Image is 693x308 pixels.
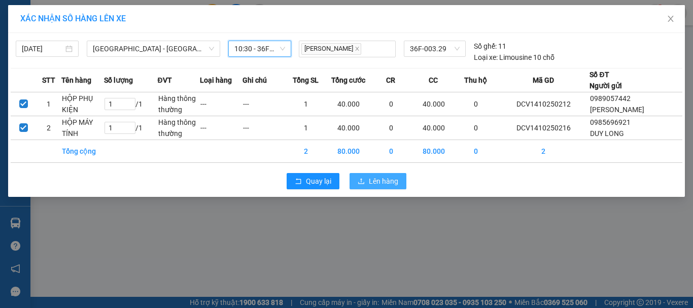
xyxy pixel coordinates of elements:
[497,92,590,116] td: DCV1410250212
[285,116,328,140] td: 1
[158,116,200,140] td: Hàng thông thường
[36,92,61,116] td: 1
[474,52,498,63] span: Loại xe:
[234,41,285,56] span: 10:30 - 36F-003.29
[293,75,319,86] span: Tổng SL
[370,140,412,163] td: 0
[285,140,328,163] td: 2
[95,52,185,62] strong: : [DOMAIN_NAME]
[455,140,497,163] td: 0
[306,176,331,187] span: Quay lại
[20,14,126,23] span: XÁC NHẬN SỐ HÀNG LÊN XE
[455,92,497,116] td: 0
[200,75,232,86] span: Loại hàng
[412,92,455,116] td: 40.000
[61,92,104,116] td: HỘP PHỤ KIỆN
[667,15,675,23] span: close
[358,178,365,186] span: upload
[474,41,497,52] span: Số ghế:
[61,140,104,163] td: Tổng cộng
[95,54,119,61] span: Website
[42,75,55,86] span: STT
[590,106,644,114] span: [PERSON_NAME]
[533,75,554,86] span: Mã GD
[590,118,631,126] span: 0985696921
[301,43,361,55] span: [PERSON_NAME]
[656,5,685,33] button: Close
[474,52,555,63] div: Limousine 10 chỗ
[295,178,302,186] span: rollback
[200,116,242,140] td: ---
[327,140,370,163] td: 80.000
[327,116,370,140] td: 40.000
[93,41,214,56] span: Hà Nội - Thanh Hóa
[107,43,173,50] strong: Hotline : 0889 23 23 23
[590,129,624,138] span: DUY LONG
[590,94,631,102] span: 0989057442
[200,92,242,116] td: ---
[285,92,328,116] td: 1
[242,116,285,140] td: ---
[61,75,91,86] span: Tên hàng
[410,41,460,56] span: 36F-003.29
[429,75,438,86] span: CC
[331,75,365,86] span: Tổng cước
[242,75,267,86] span: Ghi chú
[104,116,157,140] td: / 1
[355,46,360,51] span: close
[158,75,172,86] span: ĐVT
[369,176,398,187] span: Lên hàng
[350,173,406,189] button: uploadLên hàng
[22,43,63,54] input: 14/10/2025
[9,16,57,63] img: logo
[327,92,370,116] td: 40.000
[104,75,133,86] span: Số lượng
[71,17,209,28] strong: CÔNG TY TNHH VĨNH QUANG
[412,116,455,140] td: 40.000
[370,92,412,116] td: 0
[370,116,412,140] td: 0
[36,116,61,140] td: 2
[99,30,181,41] strong: PHIẾU GỬI HÀNG
[590,69,622,91] div: Số ĐT Người gửi
[474,41,506,52] div: 11
[412,140,455,163] td: 80.000
[158,92,200,116] td: Hàng thông thường
[455,116,497,140] td: 0
[209,46,215,52] span: down
[61,116,104,140] td: HỘP MÁY TÍNH
[497,116,590,140] td: DCV1410250216
[464,75,487,86] span: Thu hộ
[242,92,285,116] td: ---
[287,173,339,189] button: rollbackQuay lại
[386,75,395,86] span: CR
[104,92,157,116] td: / 1
[497,140,590,163] td: 2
